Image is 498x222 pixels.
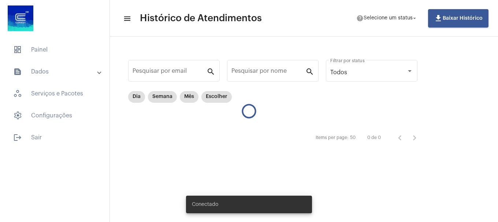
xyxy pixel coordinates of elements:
span: Conectado [192,201,218,208]
span: Serviços e Pacotes [7,85,102,102]
span: Baixar Histórico [434,16,483,21]
mat-chip: Semana [148,91,177,103]
input: Pesquisar por nome [231,69,305,76]
mat-icon: help [356,15,364,22]
span: Todos [330,69,347,75]
button: Baixar Histórico [428,9,488,27]
span: Configurações [7,107,102,124]
mat-icon: sidenav icon [123,14,130,23]
div: 50 [350,135,356,140]
div: Items per page: [316,135,349,140]
mat-icon: search [207,67,215,76]
span: sidenav icon [13,111,22,120]
span: sidenav icon [13,45,22,54]
span: Sair [7,129,102,146]
input: Pesquisar por email [133,69,207,76]
span: Selecione um status [364,16,413,21]
mat-chip: Mês [180,91,198,103]
button: Selecione um status [352,11,422,26]
button: Página anterior [393,131,407,145]
button: Próxima página [407,131,422,145]
mat-icon: sidenav icon [13,133,22,142]
mat-icon: file_download [434,14,443,23]
mat-icon: search [305,67,314,76]
span: Histórico de Atendimentos [140,12,262,24]
mat-icon: sidenav icon [13,67,22,76]
span: sidenav icon [13,89,22,98]
span: Painel [7,41,102,59]
img: d4669ae0-8c07-2337-4f67-34b0df7f5ae4.jpeg [6,4,35,33]
div: 0 de 0 [367,135,381,140]
mat-chip: Dia [128,91,145,103]
mat-expansion-panel-header: sidenav iconDados [4,63,109,80]
mat-panel-title: Dados [13,67,98,76]
mat-chip: Escolher [201,91,232,103]
mat-icon: arrow_drop_down [411,15,418,22]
